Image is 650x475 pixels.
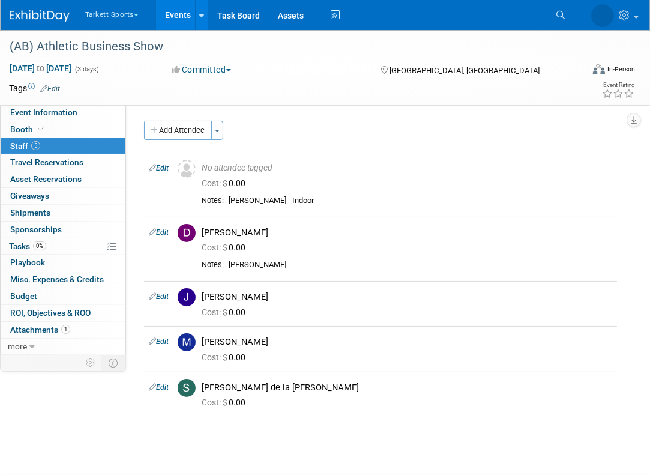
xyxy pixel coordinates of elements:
img: Unassigned-User-Icon.png [178,160,196,178]
span: Event Information [10,107,77,117]
img: J.jpg [178,288,196,306]
a: Edit [149,383,169,392]
span: Travel Reservations [10,157,83,167]
span: 5 [31,141,40,150]
div: Event Rating [602,82,634,88]
a: Edit [149,164,169,172]
span: Booth [10,124,47,134]
a: Attachments1 [1,322,125,338]
img: ExhibitDay [10,10,70,22]
a: Travel Reservations [1,154,125,171]
div: [PERSON_NAME] - Indoor [229,196,612,206]
a: Shipments [1,205,125,221]
span: 0.00 [202,243,250,252]
div: [PERSON_NAME] [229,260,612,270]
span: 0% [33,241,46,250]
div: [PERSON_NAME] [202,227,612,238]
span: Sponsorships [10,225,62,234]
span: 0.00 [202,352,250,362]
span: 0.00 [202,178,250,188]
td: Tags [9,82,60,94]
img: Ryan McMahan [591,4,614,27]
span: Cost: $ [202,178,229,188]
span: to [35,64,46,73]
a: Tasks0% [1,238,125,255]
div: [PERSON_NAME] de la [PERSON_NAME] [202,382,612,393]
a: Event Information [1,104,125,121]
img: D.jpg [178,224,196,242]
span: [GEOGRAPHIC_DATA], [GEOGRAPHIC_DATA] [390,66,540,75]
div: Notes: [202,260,224,270]
div: [PERSON_NAME] [202,336,612,348]
a: Budget [1,288,125,304]
img: M.jpg [178,333,196,351]
div: [PERSON_NAME] [202,291,612,303]
span: [DATE] [DATE] [9,63,72,74]
span: Cost: $ [202,352,229,362]
img: Format-Inperson.png [593,64,605,74]
img: S.jpg [178,379,196,397]
span: Playbook [10,258,45,267]
td: Toggle Event Tabs [101,355,126,371]
a: Playbook [1,255,125,271]
a: Edit [149,228,169,237]
a: Edit [149,292,169,301]
span: Asset Reservations [10,174,82,184]
div: (AB) Athletic Business Show [5,36,573,58]
i: Booth reservation complete [38,126,44,132]
span: Staff [10,141,40,151]
div: In-Person [607,65,635,74]
div: Event Format [538,62,635,80]
span: Misc. Expenses & Credits [10,274,104,284]
span: Cost: $ [202,243,229,252]
a: Asset Reservations [1,171,125,187]
a: Sponsorships [1,222,125,238]
span: Tasks [9,241,46,251]
div: No attendee tagged [202,163,612,174]
a: Giveaways [1,188,125,204]
a: Misc. Expenses & Credits [1,271,125,288]
a: Edit [40,85,60,93]
span: Budget [10,291,37,301]
span: 1 [61,325,70,334]
span: Attachments [10,325,70,334]
span: Shipments [10,208,50,217]
a: Edit [149,337,169,346]
a: ROI, Objectives & ROO [1,305,125,321]
span: Cost: $ [202,398,229,407]
span: (3 days) [74,65,99,73]
span: 0.00 [202,307,250,317]
span: more [8,342,27,351]
button: Committed [168,64,236,76]
a: more [1,339,125,355]
span: Giveaways [10,191,49,201]
td: Personalize Event Tab Strip [80,355,101,371]
button: Add Attendee [144,121,212,140]
a: Staff5 [1,138,125,154]
span: Cost: $ [202,307,229,317]
span: ROI, Objectives & ROO [10,308,91,318]
div: Notes: [202,196,224,205]
span: 0.00 [202,398,250,407]
a: Booth [1,121,125,138]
